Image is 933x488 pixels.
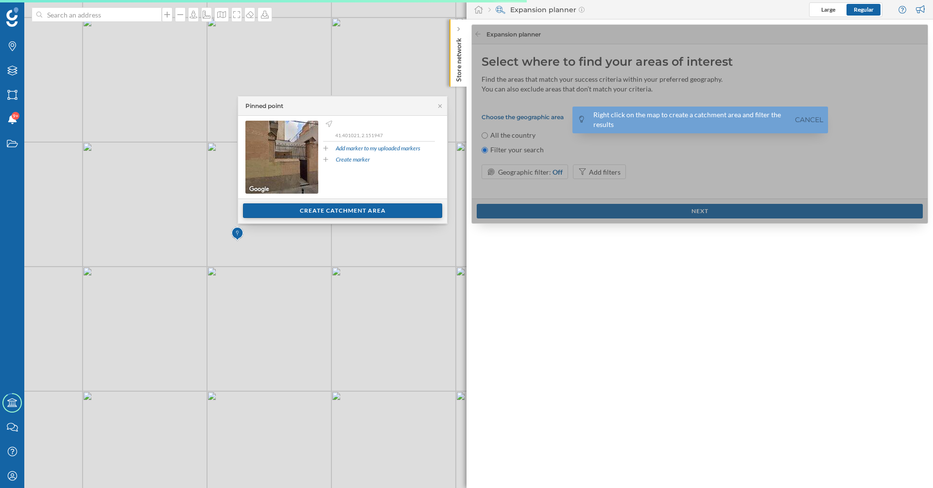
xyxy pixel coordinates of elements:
p: Store network [454,34,464,82]
p: 41.401021, 2.151947 [335,132,435,139]
a: Add marker to my uploaded markers [336,144,420,153]
span: 9+ [13,111,18,121]
span: Large [821,6,835,13]
img: Geoblink Logo [6,7,18,27]
div: Expansion planner [488,5,585,15]
span: Regular [854,6,874,13]
img: streetview [245,121,318,194]
img: search-areas.svg [496,5,505,15]
div: Pinned point [245,102,283,110]
span: Soporte [20,7,55,16]
img: Marker [231,224,243,244]
a: Cancel [793,114,826,126]
a: Create marker [336,155,370,164]
div: Right click on the map to create a catchment area and filter the results [593,110,788,129]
